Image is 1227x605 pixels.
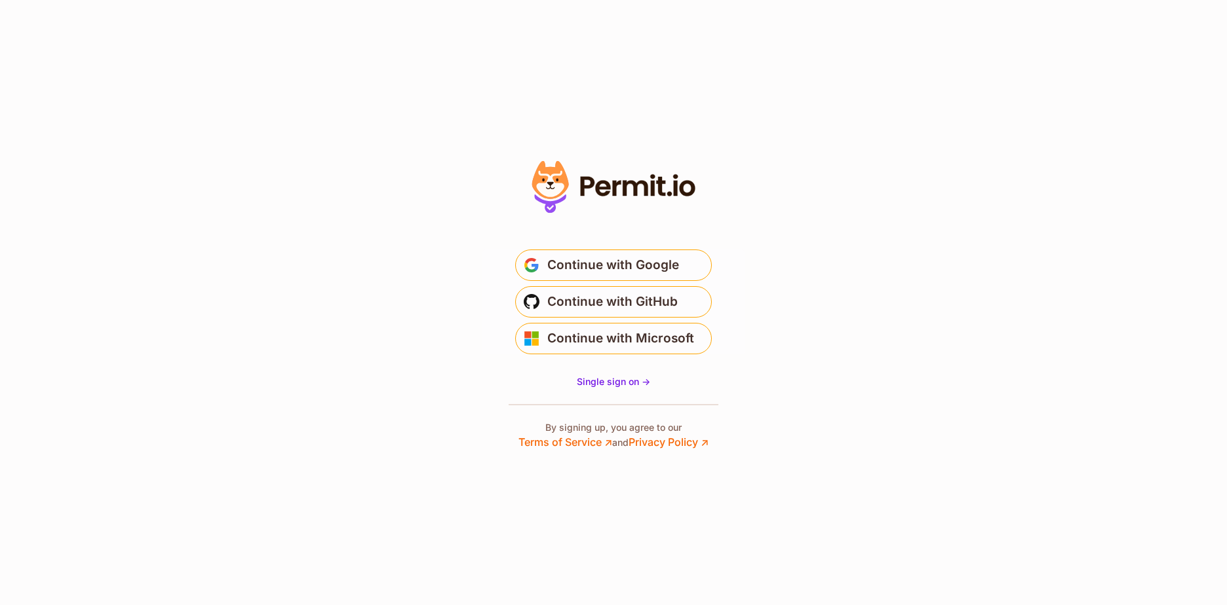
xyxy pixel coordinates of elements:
span: Continue with GitHub [547,291,678,312]
button: Continue with Microsoft [515,323,712,354]
a: Single sign on -> [577,375,650,388]
span: Continue with Google [547,255,679,276]
button: Continue with Google [515,249,712,281]
p: By signing up, you agree to our and [518,421,709,450]
a: Terms of Service ↗ [518,435,612,449]
a: Privacy Policy ↗ [629,435,709,449]
button: Continue with GitHub [515,286,712,318]
span: Continue with Microsoft [547,328,694,349]
span: Single sign on -> [577,376,650,387]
